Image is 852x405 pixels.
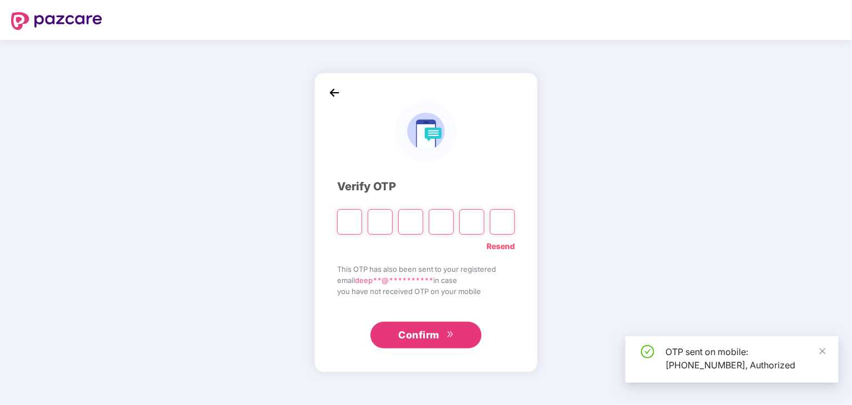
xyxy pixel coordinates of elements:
[447,331,454,340] span: double-right
[368,209,393,235] input: Digit 2
[337,286,515,297] span: you have not received OTP on your mobile
[337,209,362,235] input: Please enter verification code. Digit 1
[398,327,439,343] span: Confirm
[459,209,484,235] input: Digit 5
[337,178,515,195] div: Verify OTP
[370,322,482,348] button: Confirmdouble-right
[429,209,454,235] input: Digit 4
[11,12,102,30] img: logo
[337,264,515,275] span: This OTP has also been sent to your registered
[326,84,343,101] img: back_icon
[398,209,423,235] input: Digit 3
[487,240,515,252] a: Resend
[641,345,654,358] span: check-circle
[665,345,825,372] div: OTP sent on mobile: [PHONE_NUMBER], Authorized
[819,347,826,355] span: close
[395,101,456,161] img: logo
[337,275,515,286] span: email in case
[490,209,515,235] input: Digit 6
